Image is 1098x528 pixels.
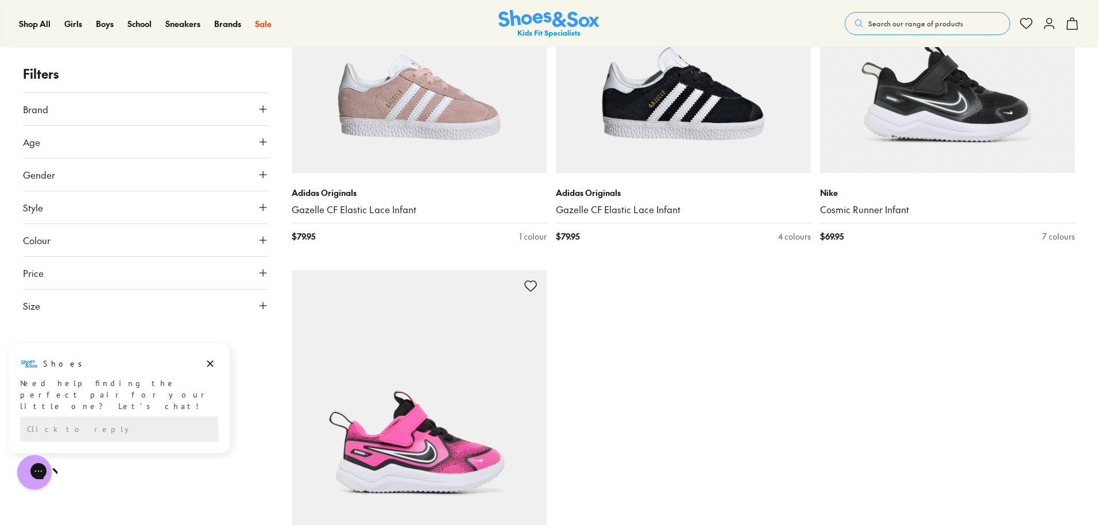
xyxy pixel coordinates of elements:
h3: Shoes [43,17,88,28]
button: Dismiss campaign [202,14,218,30]
span: Size [23,299,40,313]
span: Brands [214,18,241,29]
iframe: Gorgias live chat messenger [11,451,57,494]
button: Size [23,290,269,322]
button: Search our range of products [845,12,1010,35]
p: Adidas Originals [292,187,547,199]
a: Girls [64,18,82,30]
a: Cosmic Runner Infant [820,203,1075,216]
button: Brand [23,93,269,125]
div: 7 colours [1042,230,1075,242]
span: $ 79.95 [292,230,315,242]
div: 4 colours [778,230,811,242]
p: Nike [820,187,1075,199]
p: Filters [23,64,269,83]
button: Colour [23,224,269,256]
span: Style [23,201,43,214]
span: $ 69.95 [820,230,844,242]
a: Brands [214,18,241,30]
a: School [127,18,152,30]
span: Search our range of products [868,18,963,29]
div: 1 colour [519,230,547,242]
button: Style [23,191,269,223]
a: Boys [96,18,114,30]
button: Price [23,257,269,289]
button: Age [23,126,269,158]
span: Sale [255,18,272,29]
div: Message from Shoes. Need help finding the perfect pair for your little one? Let’s chat! [9,13,230,71]
span: $ 79.95 [556,230,579,242]
span: Boys [96,18,114,29]
div: Campaign message [9,2,230,112]
div: Need help finding the perfect pair for your little one? Let’s chat! [20,36,218,71]
a: Gazelle CF Elastic Lace Infant [292,203,547,216]
span: School [127,18,152,29]
a: Gazelle CF Elastic Lace Infant [556,203,811,216]
button: Gender [23,159,269,191]
div: Reply to the campaigns [20,75,218,101]
a: Shoes & Sox [498,10,600,38]
a: Sneakers [165,18,200,30]
img: Shoes logo [20,13,38,32]
a: Sale [255,18,272,30]
span: Brand [23,102,48,116]
span: Gender [23,168,55,182]
span: Girls [64,18,82,29]
img: SNS_Logo_Responsive.svg [498,10,600,38]
span: Age [23,135,40,149]
a: Shop All [19,18,51,30]
span: Shop All [19,18,51,29]
p: Adidas Originals [556,187,811,199]
span: Colour [23,233,51,247]
span: Price [23,266,44,280]
span: Sneakers [165,18,200,29]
